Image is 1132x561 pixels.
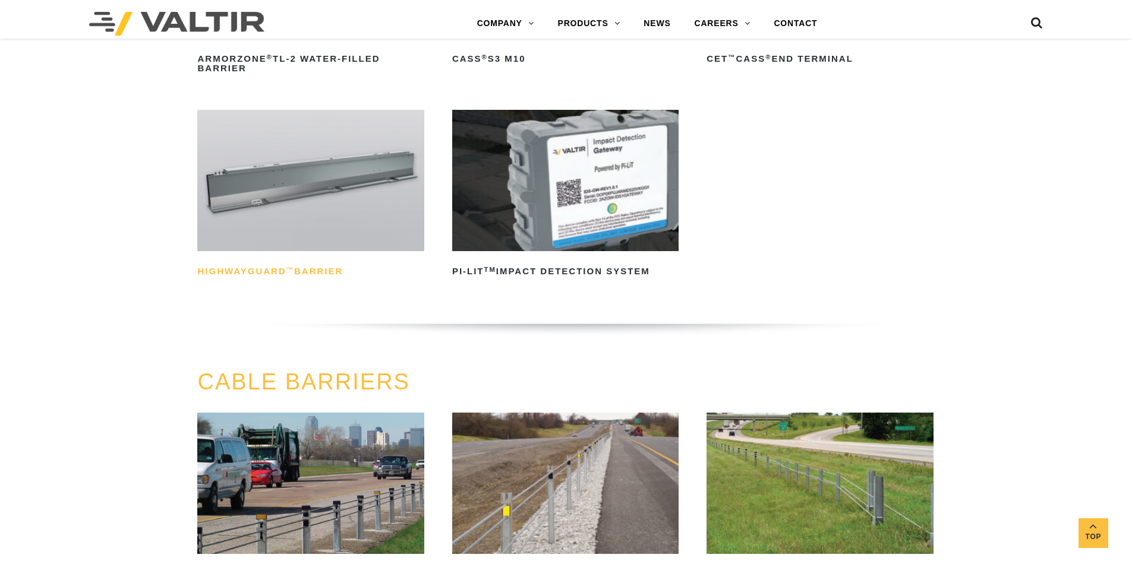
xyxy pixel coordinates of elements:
[1079,518,1108,548] a: Top
[728,53,736,61] sup: ™
[452,110,679,281] a: PI-LITTMImpact Detection System
[89,12,264,36] img: Valtir
[683,12,762,36] a: CAREERS
[1079,530,1108,544] span: Top
[267,53,273,61] sup: ®
[197,110,424,281] a: HighwayGuard™Barrier
[452,49,679,68] h2: CASS S3 M10
[707,49,933,68] h2: CET CASS End Terminal
[762,12,829,36] a: CONTACT
[197,262,424,281] h2: HighwayGuard Barrier
[286,266,294,273] sup: ™
[465,12,546,36] a: COMPANY
[482,53,488,61] sup: ®
[632,12,682,36] a: NEWS
[484,266,496,273] sup: TM
[765,53,771,61] sup: ®
[452,262,679,281] h2: PI-LIT Impact Detection System
[197,369,409,394] a: CABLE BARRIERS
[546,12,632,36] a: PRODUCTS
[197,49,424,78] h2: ArmorZone TL-2 Water-Filled Barrier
